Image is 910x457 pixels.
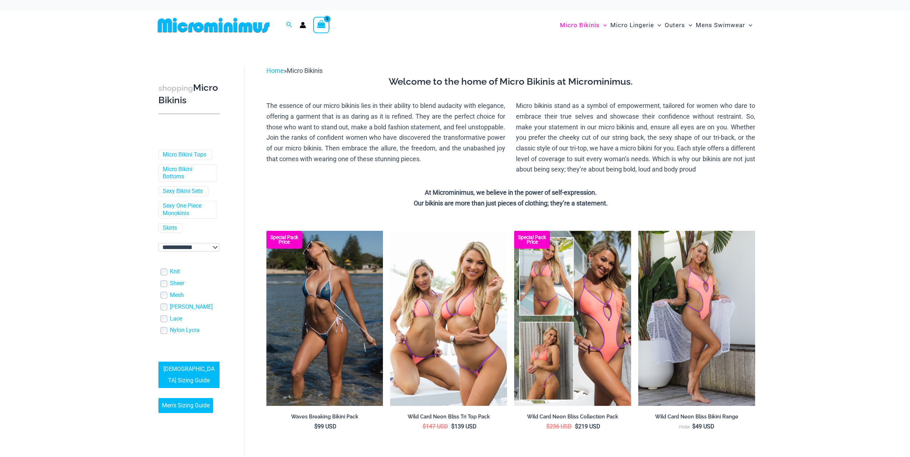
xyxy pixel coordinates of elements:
a: Wild Card Neon Bliss 312 Top 01Wild Card Neon Bliss 819 One Piece St Martin 5996 Sarong 04Wild Ca... [638,231,755,406]
h3: Micro Bikinis [158,82,220,106]
select: wpc-taxonomy-pa_color-745982 [158,243,220,252]
a: Wild Card Neon Bliss Tri Top Pack [390,413,507,423]
a: Micro LingerieMenu ToggleMenu Toggle [609,14,663,36]
a: Waves Breaking Bikini Pack [266,413,383,423]
span: Menu Toggle [745,16,752,34]
a: OutersMenu ToggleMenu Toggle [663,14,694,36]
span: Menu Toggle [654,16,661,34]
span: $ [546,423,550,430]
img: Collection Pack (7) [514,231,631,406]
span: Menu Toggle [600,16,607,34]
img: MM SHOP LOGO FLAT [155,17,272,33]
span: Outers [665,16,685,34]
a: Lace [170,315,182,323]
span: Micro Lingerie [610,16,654,34]
span: $ [423,423,426,430]
h2: Wild Card Neon Bliss Tri Top Pack [390,413,507,420]
a: Wild Card Neon Bliss Tri Top PackWild Card Neon Bliss Tri Top Pack BWild Card Neon Bliss Tri Top ... [390,231,507,406]
a: Mesh [170,292,184,299]
bdi: 219 USD [575,423,600,430]
a: Men’s Sizing Guide [158,398,213,413]
p: The essence of our micro bikinis lies in their ability to blend audacity with elegance, offering ... [266,100,506,164]
a: Wild Card Neon Bliss Bikini Range [638,413,755,423]
bdi: 99 USD [314,423,336,430]
h3: Welcome to the home of Micro Bikinis at Microminimus. [266,76,755,88]
bdi: 147 USD [423,423,448,430]
a: Sexy Bikini Sets [163,188,203,195]
strong: At Microminimus, we believe in the power of self-expression. [425,189,597,196]
a: Wild Card Neon Bliss Collection Pack [514,413,631,423]
h2: Wild Card Neon Bliss Bikini Range [638,413,755,420]
span: $ [692,423,695,430]
nav: Site Navigation [557,13,756,37]
img: Waves Breaking Ocean 312 Top 456 Bottom 08 [266,231,383,406]
b: Special Pack Price [266,235,302,244]
span: From: [679,425,690,429]
img: Wild Card Neon Bliss Tri Top Pack [390,231,507,406]
a: Home [266,67,284,74]
a: Micro Bikini Bottoms [163,166,211,181]
h2: Wild Card Neon Bliss Collection Pack [514,413,631,420]
bdi: 236 USD [546,423,572,430]
span: Micro Bikinis [560,16,600,34]
strong: Our bikinis are more than just pieces of clothing; they’re a statement. [414,199,608,207]
span: $ [451,423,454,430]
a: Sexy One Piece Monokinis [163,202,211,217]
span: » [266,67,323,74]
a: Sheer [170,280,184,287]
p: Micro bikinis stand as a symbol of empowerment, tailored for women who dare to embrace their true... [516,100,755,175]
span: Mens Swimwear [696,16,745,34]
span: shopping [158,84,193,93]
span: Menu Toggle [685,16,692,34]
a: Waves Breaking Ocean 312 Top 456 Bottom 08 Waves Breaking Ocean 312 Top 456 Bottom 04Waves Breaki... [266,231,383,406]
a: Micro BikinisMenu ToggleMenu Toggle [558,14,609,36]
span: $ [575,423,578,430]
a: Micro Bikini Tops [163,151,206,159]
a: Search icon link [286,21,292,30]
a: Nylon Lycra [170,327,200,334]
bdi: 139 USD [451,423,477,430]
a: [PERSON_NAME] [170,303,213,311]
b: Special Pack Price [514,235,550,244]
h2: Waves Breaking Bikini Pack [266,413,383,420]
a: [DEMOGRAPHIC_DATA] Sizing Guide [158,362,220,388]
span: Micro Bikinis [287,67,323,74]
a: View Shopping Cart, empty [313,17,330,33]
bdi: 49 USD [692,423,714,430]
a: Mens SwimwearMenu ToggleMenu Toggle [694,14,754,36]
a: Skirts [163,224,177,232]
a: Account icon link [300,22,306,28]
a: Collection Pack (7) Collection Pack B (1)Collection Pack B (1) [514,231,631,406]
img: Wild Card Neon Bliss 312 Top 01 [638,231,755,406]
a: Knit [170,268,180,275]
span: $ [314,423,318,430]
